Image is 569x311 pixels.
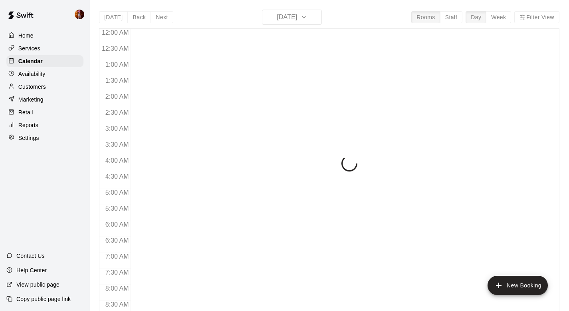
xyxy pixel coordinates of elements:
[75,10,84,19] img: Kaitlyn Lim
[6,30,83,42] a: Home
[103,253,131,260] span: 7:00 AM
[103,189,131,196] span: 5:00 AM
[18,134,39,142] p: Settings
[103,285,131,292] span: 8:00 AM
[6,119,83,131] a: Reports
[103,269,131,276] span: 7:30 AM
[103,93,131,100] span: 2:00 AM
[103,157,131,164] span: 4:00 AM
[18,44,40,52] p: Services
[6,132,83,144] a: Settings
[103,221,131,228] span: 6:00 AM
[6,55,83,67] a: Calendar
[100,45,131,52] span: 12:30 AM
[18,108,33,116] p: Retail
[16,281,59,289] p: View public page
[103,141,131,148] span: 3:30 AM
[18,70,46,78] p: Availability
[6,68,83,80] a: Availability
[16,266,47,274] p: Help Center
[103,301,131,308] span: 8:30 AM
[18,83,46,91] p: Customers
[16,295,71,303] p: Copy public page link
[6,94,83,106] a: Marketing
[18,57,43,65] p: Calendar
[6,42,83,54] a: Services
[103,173,131,180] span: 4:30 AM
[16,252,45,260] p: Contact Us
[18,32,34,40] p: Home
[103,109,131,116] span: 2:30 AM
[103,61,131,68] span: 1:00 AM
[18,96,44,104] p: Marketing
[100,29,131,36] span: 12:00 AM
[73,6,90,22] div: Kaitlyn Lim
[103,77,131,84] span: 1:30 AM
[103,205,131,212] span: 5:30 AM
[488,276,548,295] button: add
[103,237,131,244] span: 6:30 AM
[18,121,38,129] p: Reports
[6,106,83,118] a: Retail
[6,81,83,93] a: Customers
[103,125,131,132] span: 3:00 AM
